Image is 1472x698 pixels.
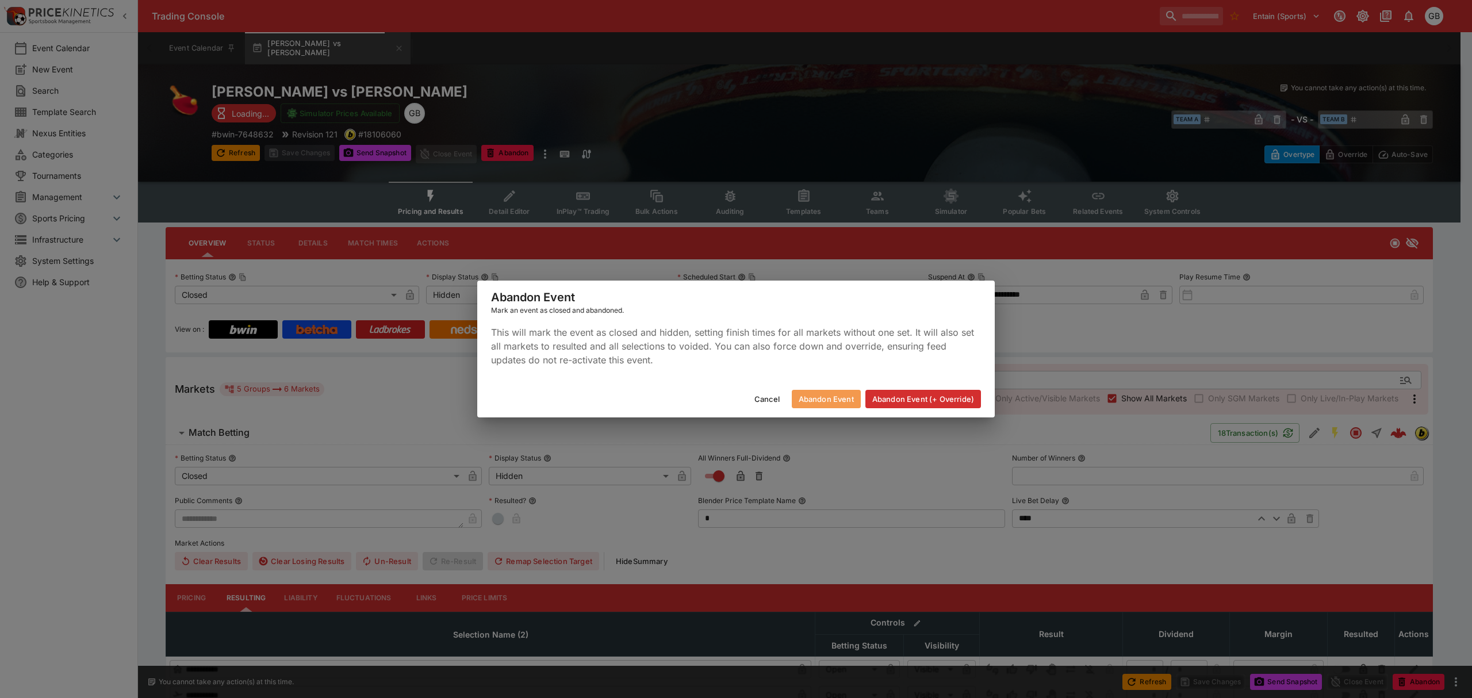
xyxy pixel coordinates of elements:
[491,305,981,316] div: Mark an event as closed and abandoned.
[792,390,861,408] button: Abandon Event
[865,390,981,408] button: Abandon Event (+ Override)
[491,325,981,367] p: This will mark the event as closed and hidden, setting finish times for all markets without one s...
[477,281,995,325] div: Abandon Event
[747,390,787,408] button: Cancel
